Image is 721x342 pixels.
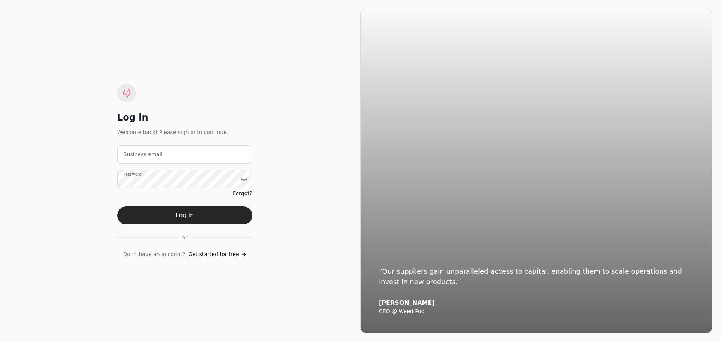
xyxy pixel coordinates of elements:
[123,151,163,158] label: Business email
[182,234,187,241] span: or
[379,266,694,287] div: “Our suppliers gain unparalleled access to capital, enabling them to scale operations and invest ...
[379,308,694,315] div: CEO @ Weed Pool
[379,299,694,307] div: [PERSON_NAME]
[117,128,252,136] div: Welcome back! Please sign in to continue.
[117,111,252,124] div: Log in
[188,250,239,258] span: Get started for free
[123,172,142,178] label: Password
[233,190,252,197] a: Forgot?
[117,206,252,224] button: Log in
[188,250,246,258] a: Get started for free
[123,250,185,258] span: Don't have an account?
